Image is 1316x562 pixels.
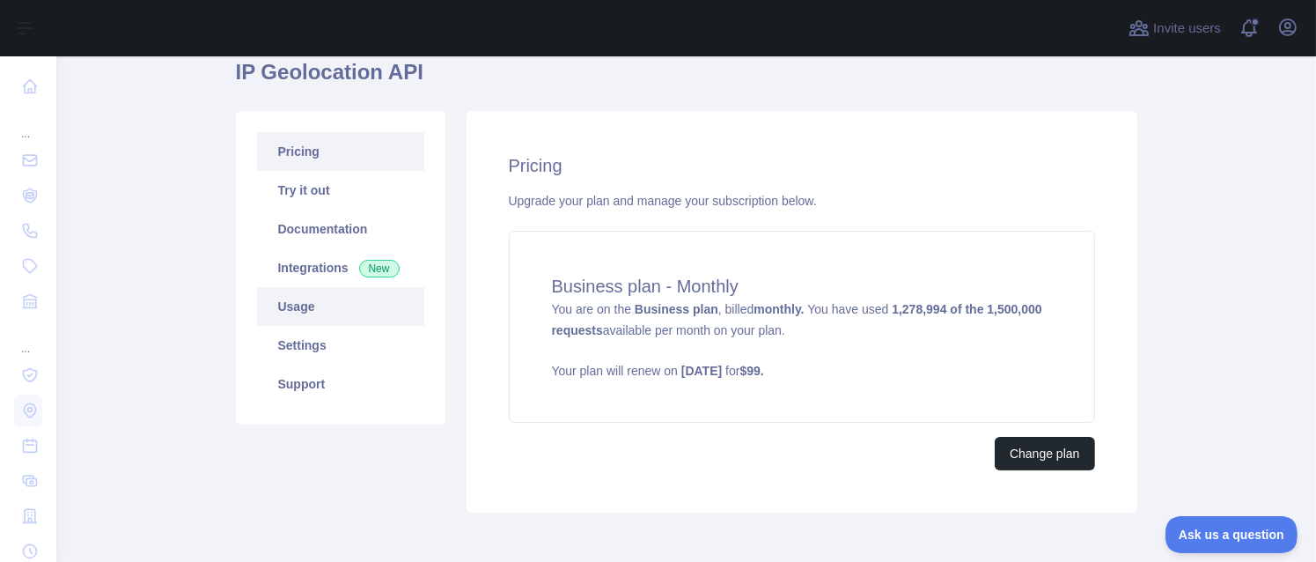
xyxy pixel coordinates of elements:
[740,364,764,378] strong: $ 99 .
[995,437,1094,470] button: Change plan
[509,192,1095,210] div: Upgrade your plan and manage your subscription below.
[509,153,1095,178] h2: Pricing
[257,365,424,403] a: Support
[1165,516,1298,553] iframe: Toggle Customer Support
[14,106,42,141] div: ...
[681,364,722,378] strong: [DATE]
[635,302,718,316] strong: Business plan
[552,274,1052,299] h4: Business plan - Monthly
[552,362,1052,380] p: Your plan will renew on for
[257,287,424,326] a: Usage
[257,248,424,287] a: Integrations New
[552,302,1042,337] strong: 1,278,994 of the 1,500,000 requests
[754,302,804,316] strong: monthly.
[1153,18,1221,39] span: Invite users
[236,58,1137,100] h1: IP Geolocation API
[257,132,424,171] a: Pricing
[552,302,1052,380] span: You are on the , billed You have used available per month on your plan.
[257,171,424,210] a: Try it out
[257,210,424,248] a: Documentation
[14,321,42,356] div: ...
[1125,14,1224,42] button: Invite users
[257,326,424,365] a: Settings
[359,260,400,277] span: New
